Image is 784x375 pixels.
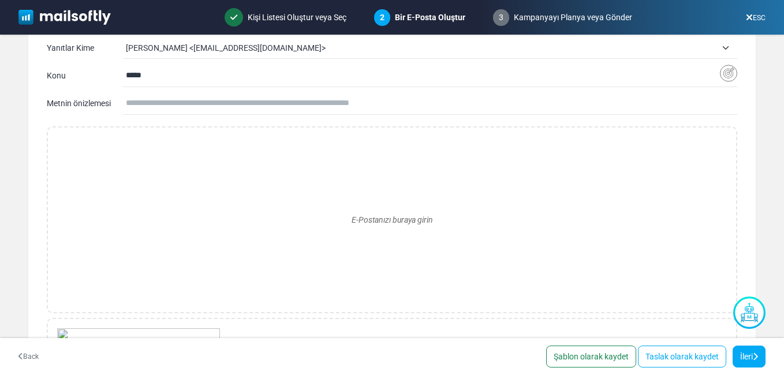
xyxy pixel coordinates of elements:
a: Şablon olarak kaydet [546,346,636,367]
img: mailsoftly_white_logo.svg [18,10,111,25]
span: E-Postanızı buraya girin [352,214,433,226]
a: Back [18,351,39,362]
div: Yanıtlar Kime [47,42,104,54]
a: ESC [746,14,766,22]
a: İleri [733,346,766,367]
span: 3 [493,9,509,26]
span: Yusuf Kenan Kurt <y.kenankurt@standart-roll.com> [126,41,716,55]
span: Yusuf Kenan Kurt <y.kenankurt@standart-roll.com> [126,37,737,58]
img: Yapay Zeka Asistanı [733,297,766,329]
span: 2 [380,13,384,22]
div: Konu [47,70,104,82]
img: Insert Variable [720,65,737,82]
a: Taslak olarak kaydet [638,346,726,367]
div: Metnin önizlemesi [47,97,104,110]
